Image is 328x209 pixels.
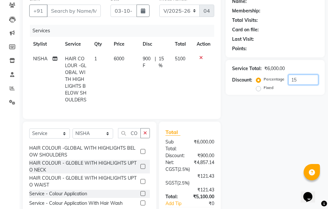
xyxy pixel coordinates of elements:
[232,7,260,14] div: Membership:
[232,17,258,24] div: Total Visits:
[161,166,219,173] div: ( )
[264,76,284,82] label: Percentage
[47,5,101,17] input: Search by Name/Mobile/Email/Code
[178,180,188,186] span: 2.5%
[161,193,188,200] div: Total:
[114,56,124,62] span: 6000
[161,180,219,187] div: ( )
[195,200,219,207] div: ₹0
[189,159,219,166] div: ₹4,857.14
[165,129,180,136] span: Total
[161,200,195,207] a: Add Tip
[264,85,273,91] label: Fixed
[232,36,254,43] div: Last Visit:
[110,37,139,52] th: Price
[161,159,189,166] div: Net:
[232,26,259,33] div: Card on file:
[161,152,190,159] div: Discount:
[29,37,61,52] th: Stylist
[175,56,185,62] span: 5100
[190,152,219,159] div: ₹900.00
[29,175,138,188] div: HAIR COLOUR - GLOBLE WITH HIGHLIGHTS UPTO WAIST
[30,25,219,37] div: Services
[232,77,252,83] div: Discount:
[232,65,262,72] div: Service Total:
[29,200,123,207] div: Service - Colour Application With Hair Wash
[165,166,177,172] span: CGST
[94,56,97,62] span: 1
[90,37,110,52] th: Qty
[155,55,156,69] span: |
[301,183,321,202] iframe: chat widget
[165,180,177,186] span: SGST
[139,37,171,52] th: Disc
[29,160,138,173] div: HAIR COLOUR - GLOBLE WITH HIGHLIGHTS UPTO NECK
[33,56,47,62] span: NISHA
[29,5,47,17] button: +91
[171,37,193,52] th: Total
[161,173,219,180] div: ₹121.43
[161,187,219,193] div: ₹121.43
[179,167,189,172] span: 2.5%
[159,55,167,69] span: 15 %
[29,145,138,158] div: HAIR COLOUR -GLOBAL WITH HIGHLIGHTS BELOW SHOULDERS
[29,190,87,197] div: Service - Colour Application
[264,65,285,72] div: ₹6,000.00
[61,37,90,52] th: Service
[143,55,152,69] span: 900 F
[118,128,141,138] input: Search or Scan
[161,139,189,152] div: Sub Total:
[189,139,219,152] div: ₹6,000.00
[188,193,219,200] div: ₹5,100.00
[65,56,86,103] span: HAIR COLOUR -GLOBAL WITH HIGHLIGHTS BELOW SHOULDERS
[232,45,247,52] div: Points:
[193,37,214,52] th: Action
